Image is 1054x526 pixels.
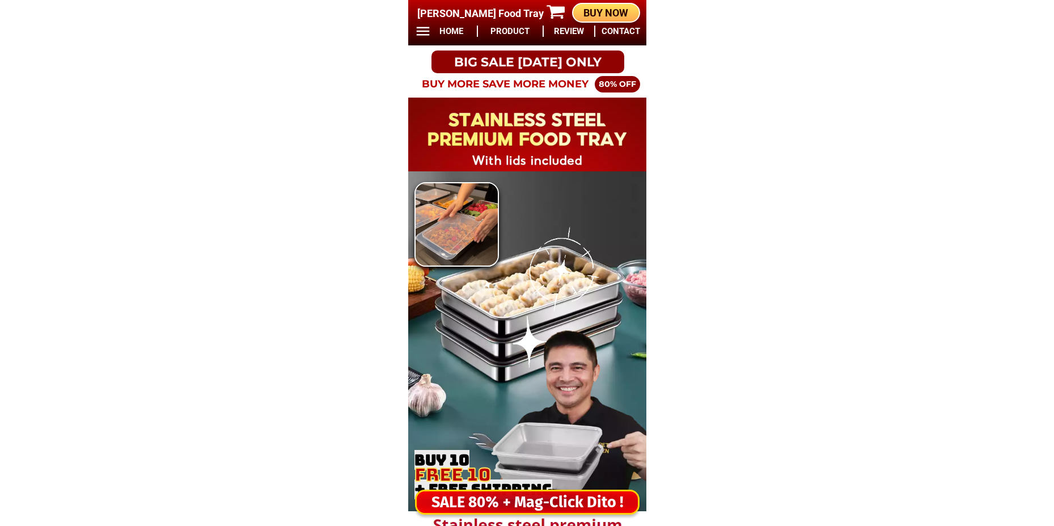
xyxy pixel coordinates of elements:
div: BUY NOW [573,5,639,20]
h4: BUY MORE SAVE MORE MONEY [414,76,596,91]
h6: CONTACT [602,25,640,38]
div: SALE 80% + Mag-Click Dito ! [416,491,638,514]
h4: 80% OFF [595,78,640,90]
h6: PRODUCT [484,25,536,38]
span: FREE 10 [414,462,490,487]
span: BUY 10 + FREE SHIPPING [414,450,552,499]
h6: REVIEW [550,25,589,38]
h4: BIG SALE [DATE] ONLY [431,53,624,71]
h4: [PERSON_NAME] Food Tray [417,6,551,21]
h6: HOME [432,25,471,38]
